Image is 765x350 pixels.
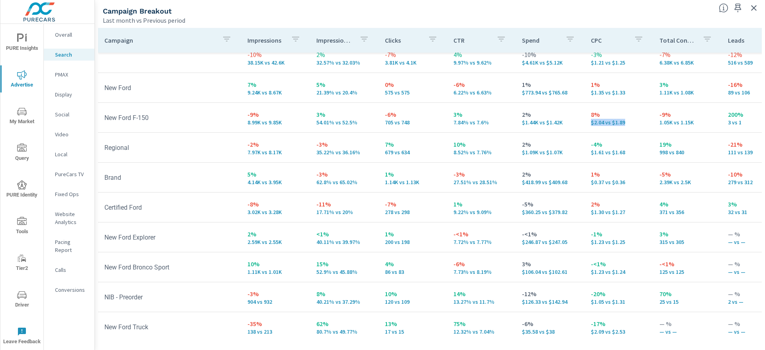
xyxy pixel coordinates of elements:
[3,327,41,346] span: Leave Feedback
[591,140,647,149] p: -4%
[591,199,647,209] p: 2%
[247,239,303,245] p: 2,590 vs 2,547
[247,50,303,59] p: -10%
[522,328,578,335] p: $35.58 vs $38
[453,209,509,215] p: 9.22% vs 9.09%
[591,209,647,215] p: $1.30 vs $1.27
[522,259,578,269] p: 3%
[659,169,715,179] p: -5%
[247,89,303,96] p: 9,238 vs 8,671
[591,110,647,119] p: 8%
[98,257,241,277] td: New Ford Bronco Sport
[55,31,88,39] p: Overall
[659,229,715,239] p: 3%
[98,317,241,337] td: New Ford Truck
[385,149,441,155] p: 679 vs 634
[44,208,94,228] div: Website Analytics
[3,217,41,236] span: Tools
[453,179,509,185] p: 27.51% vs 28.51%
[385,80,441,89] p: 0%
[659,59,715,66] p: 6.38K vs 6.85K
[591,169,647,179] p: 1%
[659,289,715,299] p: 70%
[522,289,578,299] p: -12%
[385,36,422,44] p: Clicks
[247,289,303,299] p: -3%
[522,319,578,328] p: -6%
[55,210,88,226] p: Website Analytics
[659,239,715,245] p: 315 vs 305
[103,7,172,15] h5: Campaign Breakout
[55,266,88,274] p: Calls
[591,259,647,269] p: -<1%
[385,50,441,59] p: -7%
[453,149,509,155] p: 8.52% vs 7.76%
[453,259,509,269] p: -6%
[522,50,578,59] p: -10%
[247,259,303,269] p: 10%
[747,2,760,14] button: Exit Fullscreen
[104,36,216,44] p: Campaign
[98,138,241,158] td: Regional
[591,299,647,305] p: $1.05 vs $1.31
[453,140,509,149] p: 10%
[316,59,372,66] p: 32.57% vs 32.03%
[3,70,41,90] span: Advertise
[522,36,559,44] p: Spend
[453,269,509,275] p: 7.73% vs 8.19%
[522,80,578,89] p: 1%
[55,51,88,59] p: Search
[453,229,509,239] p: -<1%
[44,284,94,296] div: Conversions
[659,259,715,269] p: -<1%
[3,180,41,200] span: PURE Identity
[247,59,303,66] p: 38.15K vs 42.6K
[247,110,303,119] p: -9%
[316,149,372,155] p: 35.22% vs 36.16%
[522,209,578,215] p: $360.25 vs $379.82
[453,299,509,305] p: 13.27% vs 11.7%
[316,328,372,335] p: 80.7% vs 49.77%
[247,140,303,149] p: -2%
[44,29,94,41] div: Overall
[98,227,241,248] td: New Ford Explorer
[98,197,241,218] td: Certified Ford
[44,49,94,61] div: Search
[591,179,647,185] p: $0.37 vs $0.36
[316,269,372,275] p: 52.9% vs 45.88%
[522,119,578,126] p: $1,437.73 vs $1,416.11
[55,71,88,79] p: PMAX
[44,188,94,200] div: Fixed Ops
[591,80,647,89] p: 1%
[453,89,509,96] p: 6.22% vs 6.63%
[385,239,441,245] p: 200 vs 198
[385,110,441,119] p: -6%
[247,199,303,209] p: -8%
[385,289,441,299] p: 10%
[247,80,303,89] p: 7%
[247,229,303,239] p: 2%
[385,89,441,96] p: 575 vs 575
[522,239,578,245] p: $246.87 vs $247.05
[453,239,509,245] p: 7.72% vs 7.77%
[44,128,94,140] div: Video
[247,169,303,179] p: 5%
[591,319,647,328] p: -17%
[316,80,372,89] p: 5%
[44,264,94,276] div: Calls
[591,36,628,44] p: CPC
[247,149,303,155] p: 7,968 vs 8,168
[522,110,578,119] p: 2%
[719,3,728,13] span: This is a summary of Search performance results by campaign. Each column can be sorted.
[247,119,303,126] p: 8,987 vs 9,847
[385,179,441,185] p: 1,140 vs 1,126
[522,59,578,66] p: $4,613.71 vs $5,121.63
[591,149,647,155] p: $1.61 vs $1.68
[316,50,372,59] p: 2%
[659,119,715,126] p: 1,048 vs 1,147
[316,319,372,328] p: 62%
[453,36,490,44] p: CTR
[522,269,578,275] p: $106.04 vs $102.61
[247,328,303,335] p: 138 vs 213
[659,179,715,185] p: 2,388 vs 2,501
